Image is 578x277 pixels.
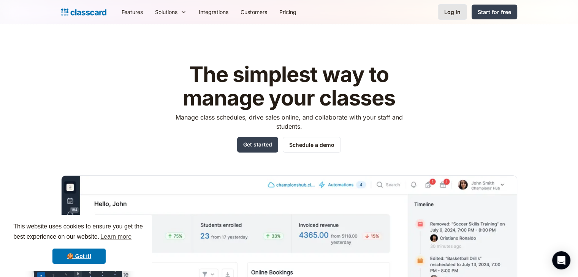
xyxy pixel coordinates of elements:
[237,137,278,153] a: Get started
[168,113,410,131] p: Manage class schedules, drive sales online, and collaborate with your staff and students.
[116,3,149,20] a: Features
[283,137,341,153] a: Schedule a demo
[149,3,193,20] div: Solutions
[234,3,273,20] a: Customers
[273,3,302,20] a: Pricing
[438,4,467,20] a: Log in
[6,215,152,271] div: cookieconsent
[552,251,570,269] div: Open Intercom Messenger
[478,8,511,16] div: Start for free
[444,8,461,16] div: Log in
[472,5,517,19] a: Start for free
[168,63,410,110] h1: The simplest way to manage your classes
[193,3,234,20] a: Integrations
[99,231,133,242] a: learn more about cookies
[13,222,145,242] span: This website uses cookies to ensure you get the best experience on our website.
[155,8,177,16] div: Solutions
[52,249,106,264] a: dismiss cookie message
[61,7,106,17] a: home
